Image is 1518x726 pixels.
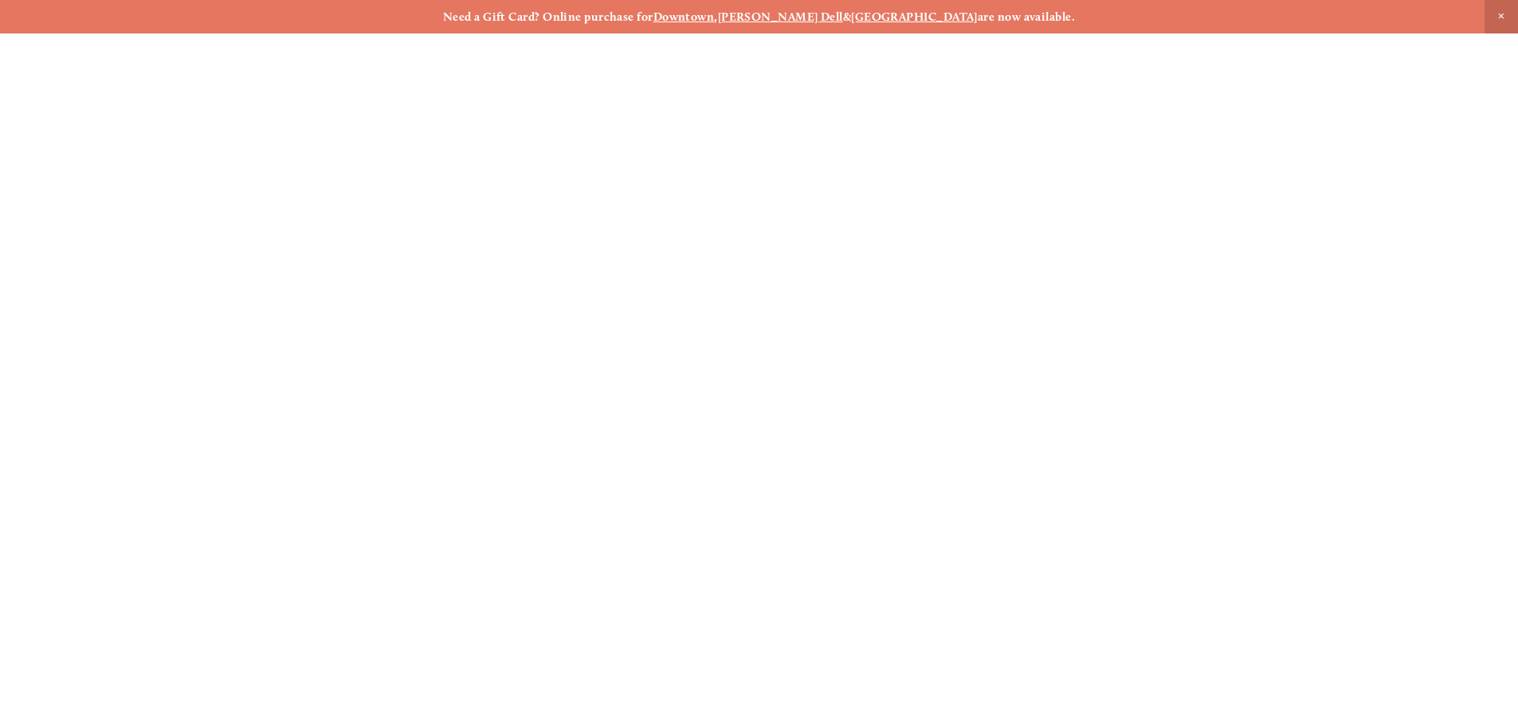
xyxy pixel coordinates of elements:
[443,10,653,24] strong: Need a Gift Card? Online purchase for
[714,10,717,24] strong: ,
[978,10,1075,24] strong: are now available.
[851,10,978,24] a: [GEOGRAPHIC_DATA]
[843,10,851,24] strong: &
[653,10,715,24] a: Downtown
[718,10,843,24] a: [PERSON_NAME] Dell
